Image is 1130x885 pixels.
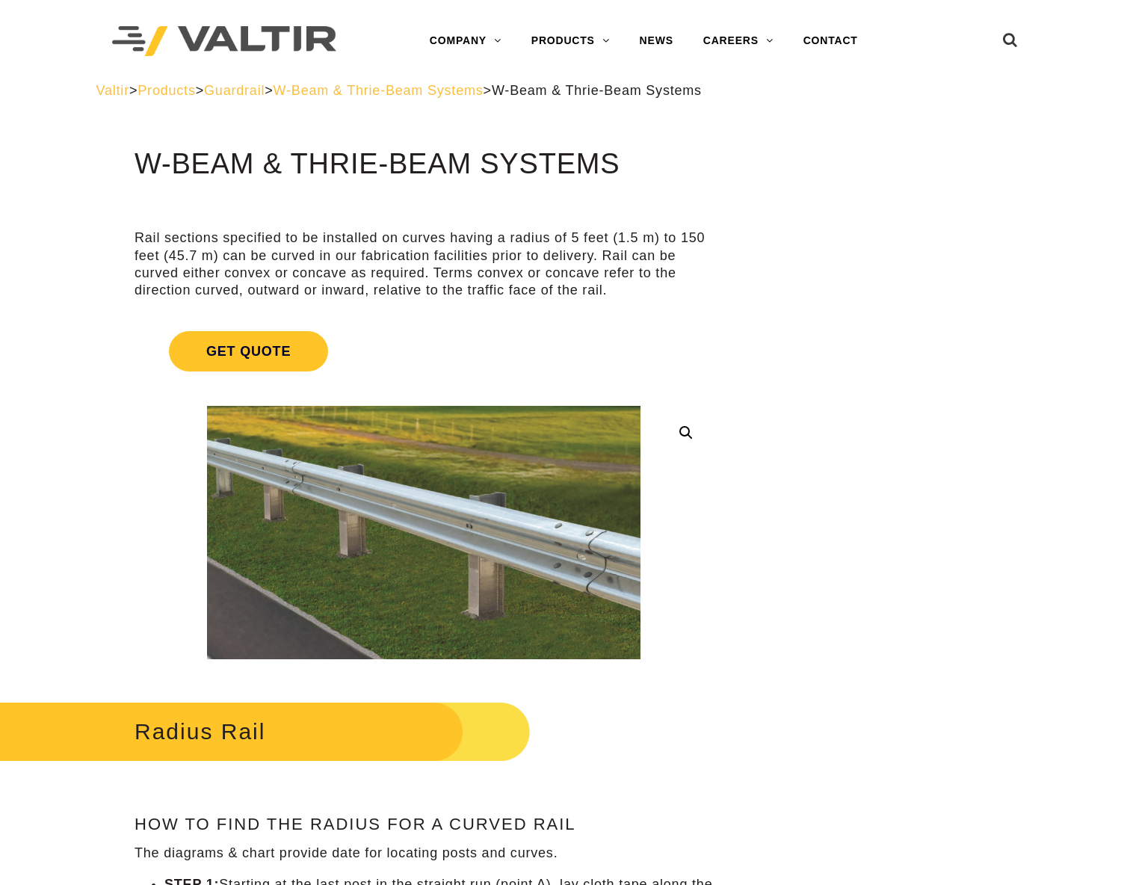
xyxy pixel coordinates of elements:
a: CONTACT [788,26,873,56]
a: Guardrail [204,83,265,98]
a: COMPANY [415,26,516,56]
a: NEWS [625,26,688,56]
a: W-Beam & Thrie-Beam Systems [274,83,484,98]
a: CAREERS [688,26,788,56]
a: PRODUCTS [516,26,625,56]
span: W-Beam & Thrie-Beam Systems [492,83,702,98]
a: Valtir [96,83,129,98]
p: The diagrams & chart provide date for locating posts and curves. [135,845,713,862]
a: 🔍 [673,419,700,446]
a: Products [138,83,195,98]
h1: W-Beam & Thrie-Beam Systems [135,149,713,180]
div: > > > > [96,82,1034,99]
p: Rail sections specified to be installed on curves having a radius of 5 feet (1.5 m) to 150 feet (... [135,229,713,300]
a: Get Quote [135,313,713,389]
h4: How To Find The Radius For A Curved Rail [135,815,713,833]
span: Get Quote [169,331,328,371]
img: Valtir [112,26,336,57]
